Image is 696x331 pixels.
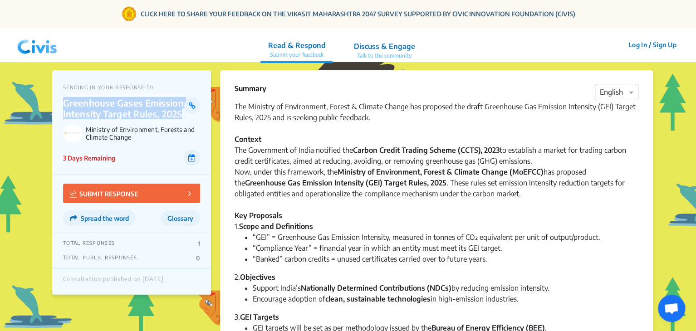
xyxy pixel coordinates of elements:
p: Summary [235,83,266,94]
a: CLICK HERE TO SHARE YOUR FEEDBACK ON THE VIKASIT MAHARASHTRA 2047 SURVEY SUPPORTED BY CIVIC INNOV... [141,9,575,19]
div: 2. [235,272,638,282]
li: “Compliance Year” = financial year in which an entity must meet its GEI target. [253,243,638,253]
p: 1 [198,240,200,247]
p: Greenhouse Gases Emission Intensity Target Rules, 2025 [63,97,184,119]
span: Glossary [167,214,193,222]
div: 1. [235,221,638,232]
strong: Greenhouse Gas Emission Intensity (GEI) Target Rules, 2025 [245,178,446,187]
img: Gom Logo [121,6,137,22]
li: “Banked” carbon credits = unused certificates carried over to future years. [253,253,638,264]
li: Support India’s by reducing emission intensity. [253,282,638,293]
p: Discuss & Engage [353,41,415,52]
p: TOTAL PUBLIC RESPONSES [63,254,137,262]
p: Submit your feedback [268,51,325,59]
strong: Key Proposals [235,211,282,220]
div: The Ministry of Environment, Forest & Climate Change has proposed the draft Greenhouse Gas Emissi... [235,101,638,145]
strong: Nationally Determined Contributions (NDCs) [301,283,451,292]
img: Vector.jpg [70,190,77,198]
li: “GEI” = Greenhouse Gas Emission Intensity, measured in tonnes of CO₂ equivalent per unit of outpu... [253,232,638,243]
p: Talk to the community [353,52,415,60]
div: Consultation published on [DATE] [63,276,164,287]
p: 0 [196,254,200,262]
button: SUBMIT RESPONSE [63,184,200,203]
strong: GEI Targets [240,312,279,321]
button: Glossary [161,210,200,226]
button: Spread the word [63,210,136,226]
p: SENDING IN YOUR RESPONSE TO [63,84,200,90]
div: 3. [235,312,638,322]
img: navlogo.png [14,31,61,58]
button: Log In / Sign Up [622,38,682,52]
strong: Carbon Credit Trading Scheme (CCTS), 2023 [353,146,500,155]
p: Read & Respond [268,40,325,51]
strong: Scope and Definitions [239,222,313,231]
strong: Objectives [240,273,275,282]
img: Ministry of Environment, Forests and Climate Change logo [63,124,82,143]
p: SUBMIT RESPONSE [70,188,138,199]
a: Open chat [658,295,685,322]
strong: Ministry of Environment, Forest & Climate Change (MoEFCC) [338,167,544,176]
li: Encourage adoption of in high-emission industries. [253,293,638,304]
div: The Government of India notified the to establish a market for trading carbon credit certificates... [235,145,638,210]
p: Ministry of Environment, Forests and Climate Change [86,126,200,141]
strong: clean, sustainable technologies [325,294,431,303]
span: Spread the word [81,214,129,222]
p: TOTAL RESPONSES [63,240,115,247]
p: 3 Days Remaining [63,153,115,163]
